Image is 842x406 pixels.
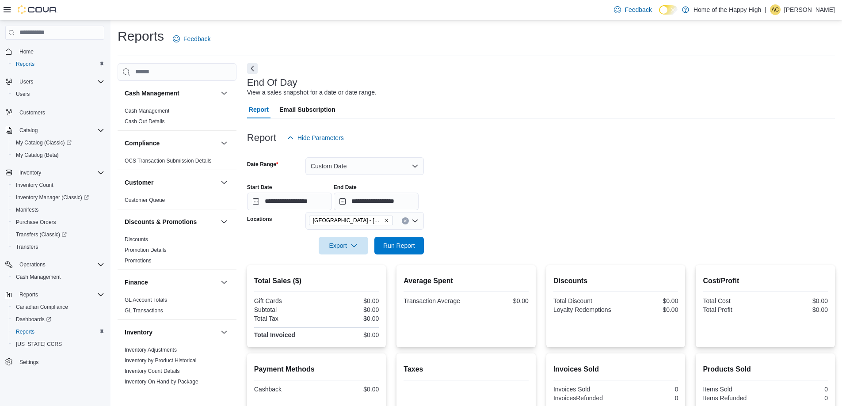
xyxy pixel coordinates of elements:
div: 0 [767,386,828,393]
button: Inventory [219,327,229,338]
span: [US_STATE] CCRS [16,341,62,348]
button: Home [2,45,108,58]
div: Items Sold [703,386,763,393]
div: $0.00 [617,306,678,313]
span: Feedback [183,34,210,43]
h1: Reports [118,27,164,45]
span: Inventory Count [12,180,104,190]
span: Transfers (Classic) [12,229,104,240]
input: Press the down key to open a popover containing a calendar. [334,193,419,210]
strong: Total Invoiced [254,331,295,338]
span: Reports [16,61,34,68]
span: Inventory Adjustments [125,346,177,353]
span: [GEOGRAPHIC_DATA] - [GEOGRAPHIC_DATA] - Fire & Flower [313,216,382,225]
button: Remove Sherwood Park - Wye Road - Fire & Flower from selection in this group [384,218,389,223]
button: Clear input [402,217,409,224]
h3: Report [247,133,276,143]
a: Reports [12,59,38,69]
a: Dashboards [12,314,55,325]
div: $0.00 [468,297,529,304]
input: Press the down key to open a popover containing a calendar. [247,193,332,210]
div: Total Cost [703,297,763,304]
div: Compliance [118,156,236,170]
span: Export [324,237,363,254]
p: | [765,4,766,15]
span: My Catalog (Beta) [12,150,104,160]
button: Export [319,237,368,254]
h3: Discounts & Promotions [125,217,197,226]
a: [US_STATE] CCRS [12,339,65,349]
button: Cash Management [9,271,108,283]
div: InvoicesRefunded [553,395,614,402]
img: Cova [18,5,57,14]
a: Manifests [12,205,42,215]
button: Purchase Orders [9,216,108,228]
button: Operations [2,258,108,271]
a: OCS Transaction Submission Details [125,158,212,164]
div: Customer [118,195,236,209]
span: Reports [12,326,104,337]
a: Home [16,46,37,57]
div: $0.00 [767,306,828,313]
button: Manifests [9,204,108,216]
button: Users [2,76,108,88]
div: 0 [767,395,828,402]
div: 0 [617,395,678,402]
a: Cash Management [12,272,64,282]
span: Operations [19,261,46,268]
button: Customer [125,178,217,187]
span: GL Account Totals [125,296,167,304]
button: Cash Management [219,88,229,99]
span: Users [19,78,33,85]
span: Manifests [16,206,38,213]
button: Catalog [2,124,108,137]
div: Discounts & Promotions [118,234,236,269]
h2: Discounts [553,276,678,286]
a: Inventory by Product Historical [125,357,197,364]
span: Manifests [12,205,104,215]
span: Purchase Orders [12,217,104,228]
span: GL Transactions [125,307,163,314]
button: Users [9,88,108,100]
span: Home [16,46,104,57]
p: [PERSON_NAME] [784,4,835,15]
div: Cash Management [118,106,236,130]
button: Settings [2,356,108,368]
a: GL Transactions [125,307,163,314]
a: Cash Management [125,108,169,114]
span: Report [249,101,269,118]
a: Transfers (Classic) [9,228,108,241]
span: Customers [16,106,104,118]
h2: Products Sold [703,364,828,375]
button: Reports [16,289,42,300]
button: Compliance [219,138,229,148]
span: Canadian Compliance [16,304,68,311]
span: Reports [16,289,104,300]
a: Purchase Orders [12,217,60,228]
a: Feedback [610,1,655,19]
span: Washington CCRS [12,339,104,349]
a: Cash Out Details [125,118,165,125]
a: Customer Queue [125,197,165,203]
span: Dashboards [12,314,104,325]
h3: Finance [125,278,148,287]
span: Feedback [625,5,652,14]
a: Inventory Manager (Classic) [9,191,108,204]
span: Reports [12,59,104,69]
button: Customers [2,106,108,118]
a: Feedback [169,30,214,48]
div: Total Discount [553,297,614,304]
button: Reports [9,58,108,70]
button: Catalog [16,125,41,136]
h3: Compliance [125,139,160,148]
span: Settings [16,357,104,368]
a: Dashboards [9,313,108,326]
span: Inventory [16,167,104,178]
span: Inventory by Product Historical [125,357,197,364]
span: Discounts [125,236,148,243]
span: Transfers [12,242,104,252]
span: Transfers (Classic) [16,231,67,238]
a: Promotions [125,258,152,264]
